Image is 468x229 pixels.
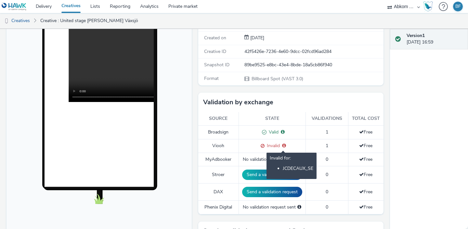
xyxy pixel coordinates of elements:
[242,187,302,197] button: Send a validation request
[455,2,461,11] div: BF
[359,172,372,178] span: Free
[326,204,328,210] span: 0
[198,153,239,166] td: MyAdbooker
[198,201,239,214] td: Phenix Digital
[283,166,313,172] li: JCDECAUX_SE
[423,1,433,12] img: Hawk Academy
[407,32,425,39] strong: Version 1
[198,139,239,153] td: Viooh
[326,129,328,135] span: 1
[204,62,229,68] span: Snapshot ID
[198,125,239,139] td: Broadsign
[242,170,302,180] button: Send a validation request
[326,189,328,195] span: 0
[239,112,305,125] th: State
[326,156,328,162] span: 0
[198,166,239,183] td: Stroer
[198,184,239,201] td: DAX
[423,1,435,12] a: Hawk Academy
[204,35,226,41] span: Created on
[198,112,239,125] th: Source
[359,129,372,135] span: Free
[359,143,372,149] span: Free
[348,112,383,125] th: Total cost
[203,97,273,107] h3: Validation by exchange
[326,143,328,149] span: 1
[359,156,372,162] span: Free
[359,204,372,210] span: Free
[244,62,383,68] div: 89be9525-e8bc-43e4-8bde-18a5cb86f940
[242,156,302,163] div: No validation request sent
[37,13,141,29] a: Creative : United stage [PERSON_NAME] Växsjö
[297,204,301,210] div: Please select a deal below and click on Send to send a validation request to Phenix Digital.
[270,155,313,172] div: Invalid for:
[249,35,264,41] span: [DATE]
[266,129,279,135] span: Valid
[251,76,303,82] span: Billboard Spot (VAST 3.0)
[265,143,280,149] span: Invalid
[242,204,302,210] div: No validation request sent
[249,35,264,41] div: Creation 28 August 2025, 16:59
[204,75,219,82] span: Format
[244,48,383,55] div: 42f5426e-7236-4e60-9dcc-02fcd96ad284
[305,112,348,125] th: Validations
[359,189,372,195] span: Free
[326,172,328,178] span: 0
[3,18,10,24] img: dooh
[407,32,463,46] div: [DATE] 16:59
[2,3,27,11] img: undefined Logo
[204,48,226,55] span: Creative ID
